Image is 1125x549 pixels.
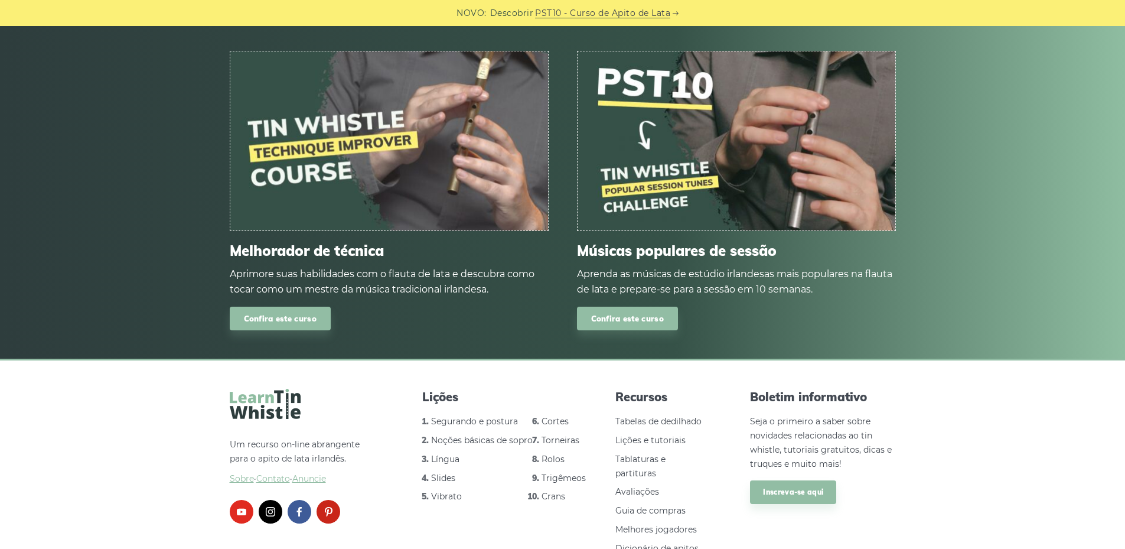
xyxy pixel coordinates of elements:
a: Noções básicas de sopro [431,435,533,446]
font: Confira este curso [244,314,317,323]
a: Segurando e postura [431,416,518,427]
font: Recursos [615,389,667,404]
a: Trigêmeos [542,473,586,483]
a: Guia de compras [615,505,686,516]
a: Melhores jogadores [615,524,697,535]
font: Melhorador de técnica [230,242,384,259]
font: Inscreva-se aqui [763,488,823,496]
a: Língua [431,454,459,464]
a: Rolos [542,454,565,464]
font: Aprenda as músicas de estúdio irlandesas mais populares na flauta de lata e prepare-se para a ses... [577,268,892,295]
a: Torneiras [542,435,579,446]
a: Inscreva-se aqui [750,480,836,504]
a: Tabelas de dedilhado [615,416,702,427]
a: Lições e tutoriais [615,435,686,446]
img: LearnTinWhistle.com [230,389,301,419]
font: Músicas populares de sessão [577,242,777,259]
a: Sobre [230,473,254,484]
a: Confira este curso [577,307,678,331]
a: Facebook [288,500,311,524]
a: Instagram [259,500,282,524]
a: Avaliações [615,486,659,497]
font: Descobrir [490,8,534,18]
font: Um recurso on-line abrangente para o apito de lata irlandês. [230,439,360,464]
font: Confira este curso [591,314,664,323]
a: Cortes [542,416,569,427]
img: curso de apito de lata [230,51,548,230]
font: Seja o primeiro a saber sobre novidades relacionadas ao tin whistle, tutoriais gratuitos, dicas e... [750,416,892,469]
font: Boletim informativo [750,389,867,404]
font: NOVO: [456,8,487,18]
font: · [254,473,256,484]
font: Lições [422,389,458,404]
a: PST10 - Curso de Apito de Lata [535,7,670,20]
a: Tablaturas e partituras [615,454,666,479]
font: · [290,473,292,484]
font: PST10 - Curso de Apito de Lata [535,8,670,18]
a: Slides [431,473,455,483]
font: Aprimore suas habilidades com o flauta de lata e descubra como tocar como um mestre da música tra... [230,268,534,295]
a: Crans [542,491,565,502]
a: Contato·Anuncie [256,473,326,484]
a: Pinterest [317,500,340,524]
font: Contato [256,473,290,484]
a: Vibrato [431,491,462,502]
font: Anuncie [292,473,326,484]
a: YouTube [230,500,253,524]
a: Confira este curso [230,307,331,331]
